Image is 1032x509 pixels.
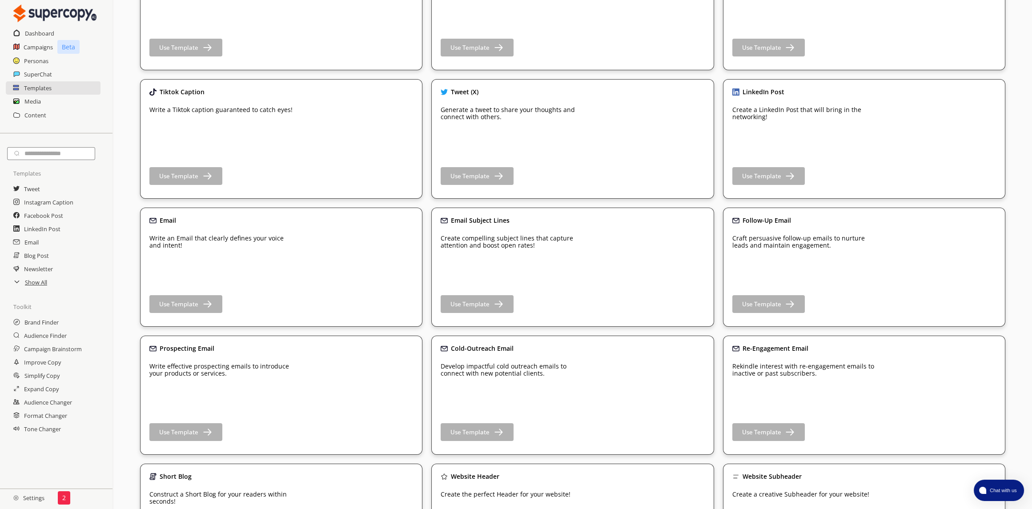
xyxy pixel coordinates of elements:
a: Personas [24,54,48,68]
p: Develop impactful cold outreach emails to connect with new potential clients. [441,363,587,377]
b: Cold-Outreach Email [451,344,514,353]
a: Audience Finder [24,329,67,342]
img: Close [149,88,157,96]
p: Create a creative Subheader for your website! [732,491,869,498]
button: Use Template [149,167,222,185]
b: Short Blog [160,472,192,481]
p: Create compelling subject lines that capture attention and boost open rates! [441,235,587,249]
a: Instagram Caption [24,196,73,209]
a: Campaigns [24,40,53,54]
h2: Simplify Copy [24,369,60,382]
a: LinkedIn Post [24,222,60,236]
img: Close [441,345,448,352]
img: Close [149,217,157,224]
b: Use Template [742,44,781,52]
p: Write effective prospecting emails to introduce your products or services. [149,363,296,377]
h2: Tweet [24,182,40,196]
b: Use Template [450,44,490,52]
button: Use Template [441,39,514,56]
a: Audience Changer [24,396,72,409]
a: Dashboard [25,27,54,40]
b: Use Template [742,172,781,180]
a: SuperChat [24,68,52,81]
a: Facebook Post [24,209,63,222]
img: Close [732,88,739,96]
a: Email [24,236,39,249]
b: Use Template [159,44,198,52]
a: Content [24,108,46,122]
img: Close [441,473,448,480]
b: Email Subject Lines [451,216,510,224]
img: Close [732,473,739,480]
a: Format Changer [24,409,67,422]
a: Expand Copy [24,382,59,396]
button: Use Template [149,295,222,313]
p: Craft persuasive follow-up emails to nurture leads and maintain engagement. [732,235,879,249]
b: Re-Engagement Email [743,344,808,353]
a: Campaign Brainstorm [24,342,82,356]
img: Close [13,4,96,22]
button: Use Template [732,295,805,313]
p: Beta [57,40,80,54]
a: Media [24,95,41,108]
b: Use Template [742,428,781,436]
a: Newsletter [24,262,53,276]
button: Use Template [441,167,514,185]
b: Use Template [450,428,490,436]
b: Use Template [159,428,198,436]
a: Templates [24,81,52,95]
b: Website Header [451,472,499,481]
a: Show All [25,276,47,289]
b: Website Subheader [743,472,802,481]
button: Use Template [732,167,805,185]
p: Create a LinkedIn Post that will bring in the networking! [732,106,879,120]
a: Blog Post [24,249,49,262]
b: Tiktok Caption [160,88,205,96]
a: Brand Finder [24,316,59,329]
img: Close [732,345,739,352]
button: Use Template [149,423,222,441]
b: Tweet (X) [451,88,478,96]
img: Close [441,217,448,224]
img: Close [13,495,19,501]
b: Use Template [450,300,490,308]
button: atlas-launcher [974,480,1024,501]
p: Rekindle interest with re-engagement emails to inactive or past subscribers. [732,363,879,377]
button: Use Template [441,295,514,313]
p: Construct a Short Blog for your readers within seconds! [149,491,296,505]
img: Close [149,345,157,352]
button: Use Template [732,39,805,56]
p: Create the perfect Header for your website! [441,491,570,498]
b: LinkedIn Post [743,88,784,96]
p: Write an Email that clearly defines your voice and intent! [149,235,296,249]
b: Follow-Up Email [743,216,791,224]
a: Tone Changer [24,422,61,436]
p: Write a Tiktok caption guaranteed to catch eyes! [149,106,293,113]
button: Use Template [149,39,222,56]
b: Prospecting Email [160,344,214,353]
b: Use Template [742,300,781,308]
a: Improve Copy [24,356,61,369]
p: 2 [62,494,66,501]
span: Chat with us [986,487,1019,494]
